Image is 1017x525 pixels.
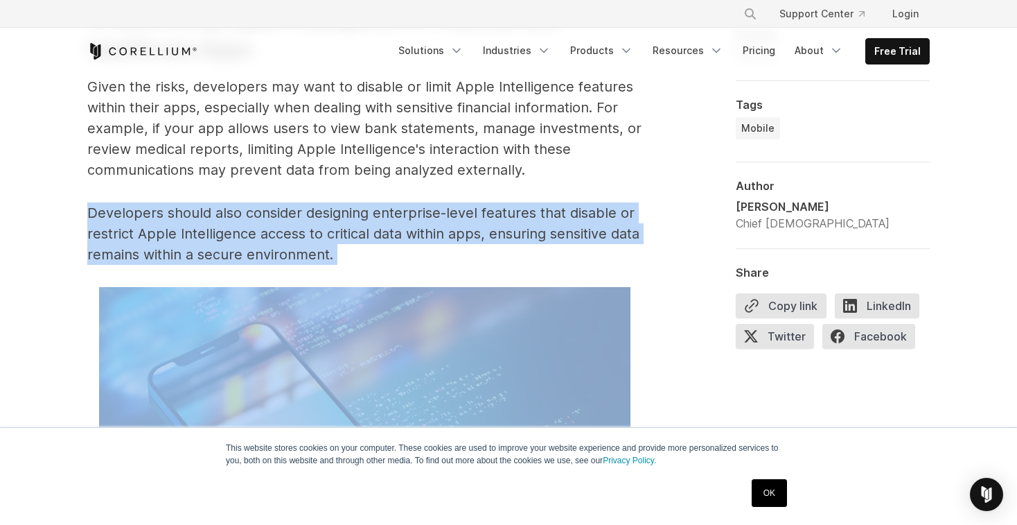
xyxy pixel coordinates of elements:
span: Facebook [822,324,915,349]
p: Given the risks, developers may want to disable or limit Apple Intelligence features within their... [87,76,642,180]
div: Open Intercom Messenger [970,478,1003,511]
a: Corellium Home [87,43,197,60]
a: OK [752,479,787,507]
div: Chief [DEMOGRAPHIC_DATA] [736,215,890,232]
div: [PERSON_NAME] [736,198,890,215]
span: Twitter [736,324,814,349]
button: Search [738,1,763,26]
span: LinkedIn [835,293,919,318]
a: Login [881,1,930,26]
button: Copy link [736,293,826,318]
a: Products [562,38,642,63]
span: Mobile [741,121,775,135]
a: Resources [644,38,732,63]
a: Facebook [822,324,923,354]
a: Free Trial [866,39,929,64]
a: LinkedIn [835,293,928,324]
a: Industries [475,38,559,63]
a: Pricing [734,38,784,63]
div: Navigation Menu [390,38,930,64]
div: Author [736,179,930,193]
a: Support Center [768,1,876,26]
div: Share [736,266,930,279]
p: This website stores cookies on your computer. These cookies are used to improve your website expe... [226,442,791,467]
a: Privacy Policy. [603,456,656,465]
a: Twitter [736,324,822,354]
div: Tags [736,98,930,112]
p: Developers should also consider designing enterprise-level features that disable or restrict Appl... [87,203,642,265]
div: Navigation Menu [727,1,930,26]
a: About [786,38,851,63]
a: Solutions [390,38,472,63]
a: Mobile [736,117,780,139]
